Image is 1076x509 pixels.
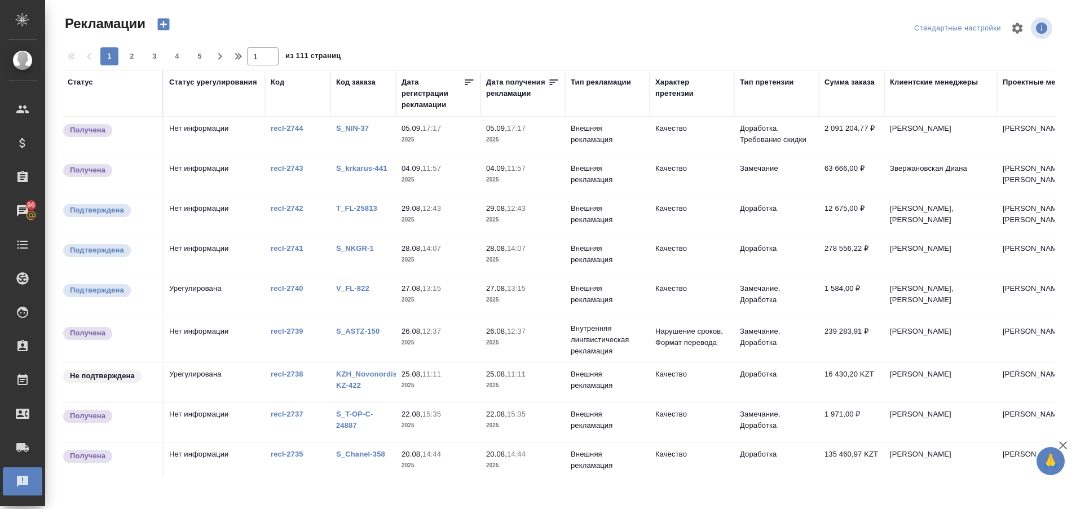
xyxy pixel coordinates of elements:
[1004,15,1031,42] span: Настроить таблицу
[486,204,507,213] p: 29.08,
[422,204,441,213] p: 12:43
[336,450,385,458] a: S_Chanel-358
[565,317,650,362] td: Внутренняя лингвистическая рекламация
[70,205,124,216] p: Подтверждена
[1041,449,1060,473] span: 🙏
[565,197,650,237] td: Внешняя рекламация
[3,197,42,225] a: 96
[70,165,105,176] p: Получена
[164,363,265,402] td: Урегулирована
[571,77,631,88] div: Тип рекламации
[819,403,884,442] td: 1 971,00 ₽
[819,157,884,197] td: 63 666,00 ₽
[271,284,303,293] a: recl-2740
[650,363,734,402] td: Качество
[486,410,507,418] p: 22.08,
[336,164,387,172] a: S_krkarus-441
[507,410,526,418] p: 15:35
[336,327,380,335] a: S_ASTZ-150
[402,410,422,418] p: 22.08,
[650,157,734,197] td: Качество
[402,294,475,306] p: 2025
[402,284,422,293] p: 27.08,
[884,197,997,237] td: [PERSON_NAME], [PERSON_NAME]
[336,244,374,253] a: S_NKGR-1
[422,450,441,458] p: 14:44
[168,51,186,62] span: 4
[565,277,650,317] td: Внешняя рекламация
[336,284,369,293] a: V_FL-822
[565,237,650,277] td: Внешняя рекламация
[507,124,526,132] p: 17:17
[740,77,793,88] div: Тип претензии
[884,237,997,277] td: [PERSON_NAME]
[486,134,559,145] p: 2025
[565,117,650,157] td: Внешняя рекламация
[70,125,105,136] p: Получена
[336,204,377,213] a: T_FL-25813
[884,157,997,197] td: Звержановская Диана
[191,47,209,65] button: 5
[164,320,265,360] td: Нет информации
[486,327,507,335] p: 26.08,
[271,410,303,418] a: recl-2737
[70,245,124,256] p: Подтверждена
[486,77,548,99] div: Дата получения рекламации
[271,370,303,378] a: recl-2738
[164,157,265,197] td: Нет информации
[164,403,265,442] td: Нет информации
[507,450,526,458] p: 14:44
[734,320,819,360] td: Замечание, Доработка
[734,117,819,157] td: Доработка, Требование скидки
[168,47,186,65] button: 4
[402,244,422,253] p: 28.08,
[402,370,422,378] p: 25.08,
[819,443,884,483] td: 135 460,97 KZT
[271,204,303,213] a: recl-2742
[734,403,819,442] td: Замечание, Доработка
[402,124,422,132] p: 05.09,
[565,157,650,197] td: Внешняя рекламация
[486,214,559,225] p: 2025
[486,164,507,172] p: 04.09,
[402,174,475,185] p: 2025
[486,380,559,391] p: 2025
[402,380,475,391] p: 2025
[70,327,105,339] p: Получена
[507,284,526,293] p: 13:15
[271,244,303,253] a: recl-2741
[191,51,209,62] span: 5
[271,124,303,132] a: recl-2744
[145,47,164,65] button: 3
[402,77,464,110] div: Дата регистрации рекламации
[819,237,884,277] td: 278 556,22 ₽
[565,403,650,442] td: Внешняя рекламация
[650,443,734,483] td: Качество
[565,443,650,483] td: Внешняя рекламация
[486,124,507,132] p: 05.09,
[486,460,559,471] p: 2025
[164,443,265,483] td: Нет информации
[123,51,141,62] span: 2
[486,337,559,348] p: 2025
[150,15,177,34] button: Создать
[169,77,257,88] div: Статус урегулирования
[402,204,422,213] p: 29.08,
[650,117,734,157] td: Качество
[486,420,559,431] p: 2025
[20,200,42,211] span: 96
[70,410,105,422] p: Получена
[62,15,145,33] span: Рекламации
[422,410,441,418] p: 15:35
[884,117,997,157] td: [PERSON_NAME]
[486,254,559,265] p: 2025
[734,363,819,402] td: Доработка
[336,124,369,132] a: S_NIN-37
[1037,447,1065,475] button: 🙏
[507,204,526,213] p: 12:43
[486,284,507,293] p: 27.08,
[123,47,141,65] button: 2
[650,237,734,277] td: Качество
[402,337,475,348] p: 2025
[164,117,265,157] td: Нет информации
